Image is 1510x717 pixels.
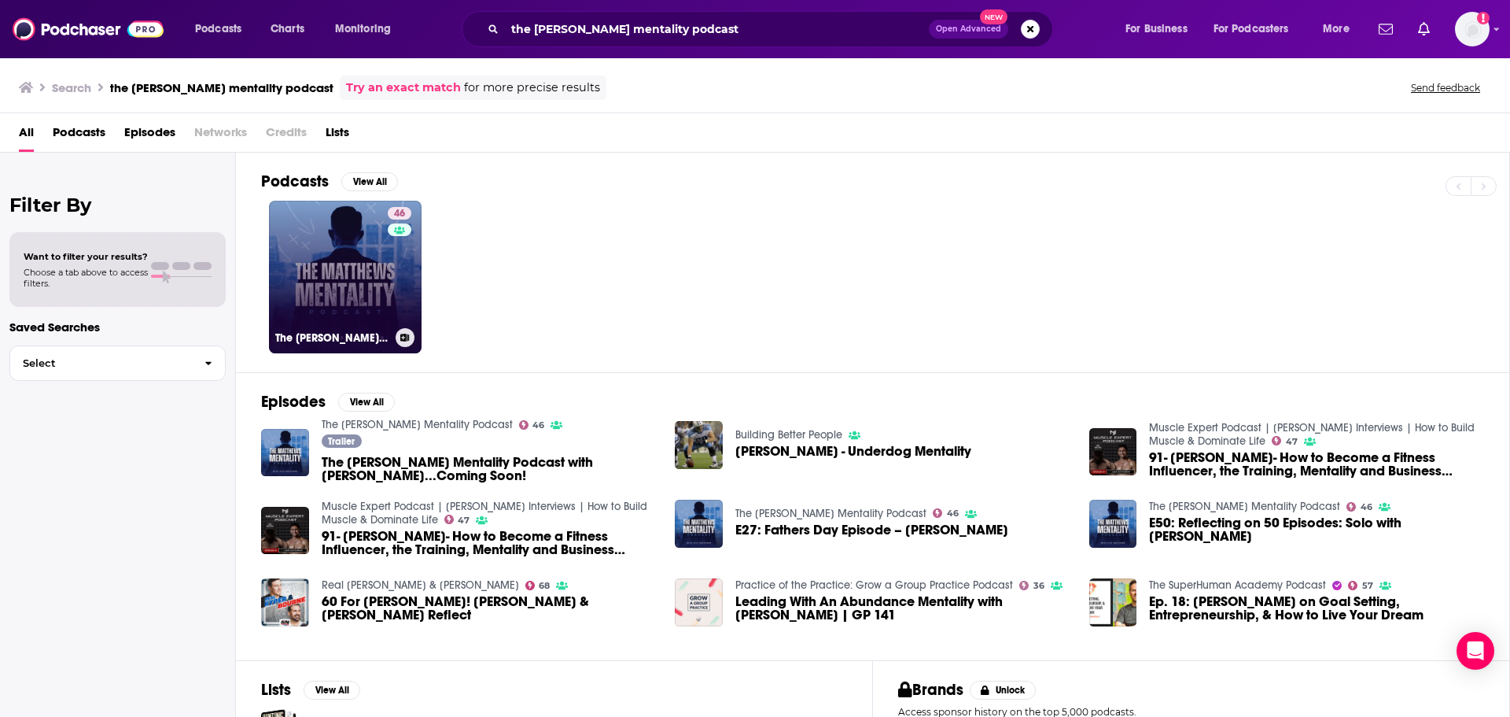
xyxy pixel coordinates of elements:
[261,680,291,700] h2: Lists
[1346,502,1372,512] a: 46
[326,120,349,152] a: Lists
[735,507,926,520] a: The Matthews Mentality Podcast
[1412,16,1436,43] a: Show notifications dropdown
[10,358,192,368] span: Select
[1149,595,1484,622] a: Ep. 18: Mitch Matthews on Goal Setting, Entrepreneurship, & How to Live Your Dream
[947,510,959,517] span: 46
[1457,632,1494,670] div: Open Intercom Messenger
[324,17,411,42] button: open menu
[195,18,241,40] span: Podcasts
[388,207,411,220] a: 46
[19,120,34,152] span: All
[675,578,723,626] a: Leading With An Abundance Mentality with Dr. Adam Mathews | GP 141
[1149,578,1326,592] a: The SuperHuman Academy Podcast
[1477,12,1490,24] svg: Add a profile image
[1149,516,1484,543] span: E50: Reflecting on 50 Episodes: Solo with [PERSON_NAME]
[261,578,309,626] img: 60 For Matthews! Adam Oates & Gord Stellick Reflect
[9,320,226,334] p: Saved Searches
[735,523,1008,537] a: E27: Fathers Day Episode – Clay Matthews Jr.
[525,581,551,590] a: 68
[1372,16,1399,43] a: Show notifications dropdown
[261,507,309,555] img: 91- Mike Matthews- How to Become a Fitness Influencer, the Training, Mentality and Business Building
[1149,516,1484,543] a: E50: Reflecting on 50 Episodes: Solo with Kyle Matthews
[675,500,723,548] img: E27: Fathers Day Episode – Clay Matthews Jr.
[980,9,1008,24] span: New
[261,172,329,191] h2: Podcasts
[346,79,461,97] a: Try an exact match
[1312,17,1369,42] button: open menu
[24,251,148,262] span: Want to filter your results?
[338,393,395,412] button: View All
[1149,500,1340,513] a: The Matthews Mentality Podcast
[505,17,929,42] input: Search podcasts, credits, & more...
[1203,17,1312,42] button: open menu
[477,11,1068,47] div: Search podcasts, credits, & more...
[24,267,148,289] span: Choose a tab above to access filters.
[1361,504,1372,511] span: 46
[1455,12,1490,46] img: User Profile
[444,515,470,524] a: 47
[1114,17,1207,42] button: open menu
[261,680,360,700] a: ListsView All
[322,500,647,527] a: Muscle Expert Podcast | Ben Pakulski Interviews | How to Build Muscle & Dominate Life
[322,456,657,482] span: The [PERSON_NAME] Mentality Podcast with [PERSON_NAME]...Coming Soon!
[261,429,309,477] img: The Matthews Mentality Podcast with Kyle Matthews...Coming Soon!
[261,392,326,412] h2: Episodes
[1033,582,1044,589] span: 36
[304,681,360,700] button: View All
[322,530,657,556] span: 91- [PERSON_NAME]- How to Become a Fitness Influencer, the Training, Mentality and Business Building
[261,172,398,191] a: PodcastsView All
[184,17,262,42] button: open menu
[936,25,1001,33] span: Open Advanced
[1406,81,1485,94] button: Send feedback
[929,20,1008,39] button: Open AdvancedNew
[735,445,971,458] a: Kevin Matthews - Underdog Mentality
[328,437,355,446] span: Trailer
[539,582,550,589] span: 68
[52,80,91,95] h3: Search
[53,120,105,152] a: Podcasts
[260,17,314,42] a: Charts
[1089,500,1137,548] img: E50: Reflecting on 50 Episodes: Solo with Kyle Matthews
[13,14,164,44] a: Podchaser - Follow, Share and Rate Podcasts
[464,79,600,97] span: for more precise results
[735,523,1008,537] span: E27: Fathers Day Episode – [PERSON_NAME]
[532,422,544,429] span: 46
[735,578,1013,592] a: Practice of the Practice: Grow a Group Practice Podcast
[1272,436,1298,445] a: 47
[675,421,723,469] img: Kevin Matthews - Underdog Mentality
[898,680,963,700] h2: Brands
[261,392,395,412] a: EpisodesView All
[458,517,470,524] span: 47
[1286,438,1298,445] span: 47
[9,194,226,216] h2: Filter By
[322,456,657,482] a: The Matthews Mentality Podcast with Kyle Matthews...Coming Soon!
[322,578,519,592] a: Real Kyper & Bourne
[1089,428,1137,476] img: 91- Mike Matthews- How to Become a Fitness Influencer, the Training, Mentality and Business Building
[1455,12,1490,46] span: Logged in as HavasFormulab2b
[335,18,391,40] span: Monitoring
[1089,578,1137,626] img: Ep. 18: Mitch Matthews on Goal Setting, Entrepreneurship, & How to Live Your Dream
[1149,451,1484,478] a: 91- Mike Matthews- How to Become a Fitness Influencer, the Training, Mentality and Business Building
[735,428,842,442] a: Building Better People
[735,595,1070,622] span: Leading With An Abundance Mentality with [PERSON_NAME] | GP 141
[322,530,657,556] a: 91- Mike Matthews- How to Become a Fitness Influencer, the Training, Mentality and Business Building
[110,80,333,95] h3: the [PERSON_NAME] mentality podcast
[1149,595,1484,622] span: Ep. 18: [PERSON_NAME] on Goal Setting, Entrepreneurship, & How to Live Your Dream
[9,346,226,381] button: Select
[124,120,175,152] a: Episodes
[271,18,304,40] span: Charts
[322,418,513,431] a: The Matthews Mentality Podcast
[1348,581,1373,590] a: 57
[735,445,971,458] span: [PERSON_NAME] - Underdog Mentality
[933,508,959,518] a: 46
[394,206,405,222] span: 46
[1214,18,1289,40] span: For Podcasters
